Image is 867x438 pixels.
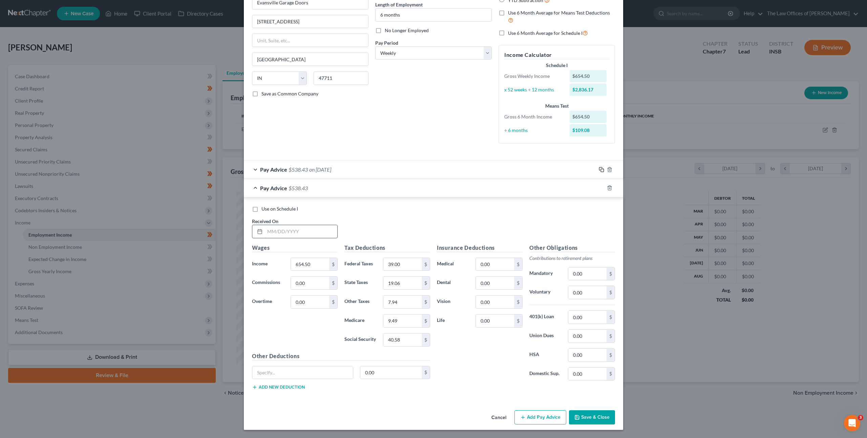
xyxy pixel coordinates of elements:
[375,40,398,46] span: Pay Period
[383,277,422,289] input: 0.00
[514,258,522,271] div: $
[261,91,318,96] span: Save as Common Company
[252,34,368,47] input: Unit, Suite, etc...
[476,258,514,271] input: 0.00
[568,368,607,380] input: 0.00
[529,244,615,252] h5: Other Obligations
[289,166,308,173] span: $538.43
[514,314,522,327] div: $
[375,1,423,8] label: Length of Employment
[252,244,338,252] h5: Wages
[360,366,422,379] input: 0.00
[476,295,514,308] input: 0.00
[422,314,430,327] div: $
[252,15,368,28] input: Enter address...
[433,258,472,271] label: Medical
[252,352,430,360] h5: Other Deductions
[504,51,609,59] h5: Income Calculator
[433,314,472,328] label: Life
[508,30,583,36] span: Use 6 Month Average for Schedule I
[844,415,860,431] iframe: Intercom live chat
[569,410,615,424] button: Save & Close
[252,261,268,266] span: Income
[291,258,329,271] input: 0.00
[526,367,565,381] label: Domestic Sup.
[568,267,607,280] input: 0.00
[261,206,298,212] span: Use on Schedule I
[291,277,329,289] input: 0.00
[260,185,287,191] span: Pay Advice
[501,73,566,80] div: Gross Weekly Income
[607,286,615,299] div: $
[568,330,607,343] input: 0.00
[422,333,430,346] div: $
[607,349,615,362] div: $
[260,166,287,173] span: Pay Advice
[265,225,337,238] input: MM/DD/YYYY
[504,62,609,69] div: Schedule I
[341,258,380,271] label: Federal Taxes
[422,277,430,289] div: $
[249,276,287,290] label: Commissions
[476,277,514,289] input: 0.00
[568,286,607,299] input: 0.00
[383,258,422,271] input: 0.00
[504,103,609,109] div: Means Test
[383,314,422,327] input: 0.00
[433,295,472,309] label: Vision
[252,366,353,379] input: Specify...
[607,368,615,380] div: $
[526,348,565,362] label: HSA
[476,314,514,327] input: 0.00
[514,410,566,424] button: Add Pay Advice
[607,267,615,280] div: $
[568,311,607,324] input: 0.00
[341,314,380,328] label: Medicare
[329,258,337,271] div: $
[383,333,422,346] input: 0.00
[433,276,472,290] label: Dental
[376,8,491,21] input: ex: 2 years
[249,295,287,309] label: Overtime
[252,53,368,66] input: Enter city...
[383,295,422,308] input: 0.00
[570,70,607,82] div: $654.50
[570,124,607,136] div: $109.08
[422,366,430,379] div: $
[526,267,565,281] label: Mandatory
[341,276,380,290] label: State Taxes
[341,333,380,347] label: Social Security
[252,385,305,390] button: Add new deduction
[570,84,607,96] div: $2,836.17
[501,113,566,120] div: Gross 6 Month Income
[526,310,565,324] label: 401(k) Loan
[289,185,308,191] span: $538.43
[341,295,380,309] label: Other Taxes
[501,127,566,134] div: ÷ 6 months
[858,415,863,420] span: 3
[568,349,607,362] input: 0.00
[344,244,430,252] h5: Tax Deductions
[329,295,337,308] div: $
[252,218,278,224] span: Received On
[422,295,430,308] div: $
[526,329,565,343] label: Union Dues
[570,111,607,123] div: $654.50
[508,10,610,16] span: Use 6 Month Average for Means Test Deductions
[314,71,368,85] input: Enter zip...
[514,277,522,289] div: $
[309,166,331,173] span: on [DATE]
[514,295,522,308] div: $
[329,277,337,289] div: $
[501,86,566,93] div: x 52 weeks ÷ 12 months
[529,255,615,262] p: Contributions to retirement plans
[422,258,430,271] div: $
[486,411,512,424] button: Cancel
[291,295,329,308] input: 0.00
[526,286,565,299] label: Voluntary
[607,311,615,324] div: $
[437,244,523,252] h5: Insurance Deductions
[385,27,429,33] span: No Longer Employed
[607,330,615,343] div: $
